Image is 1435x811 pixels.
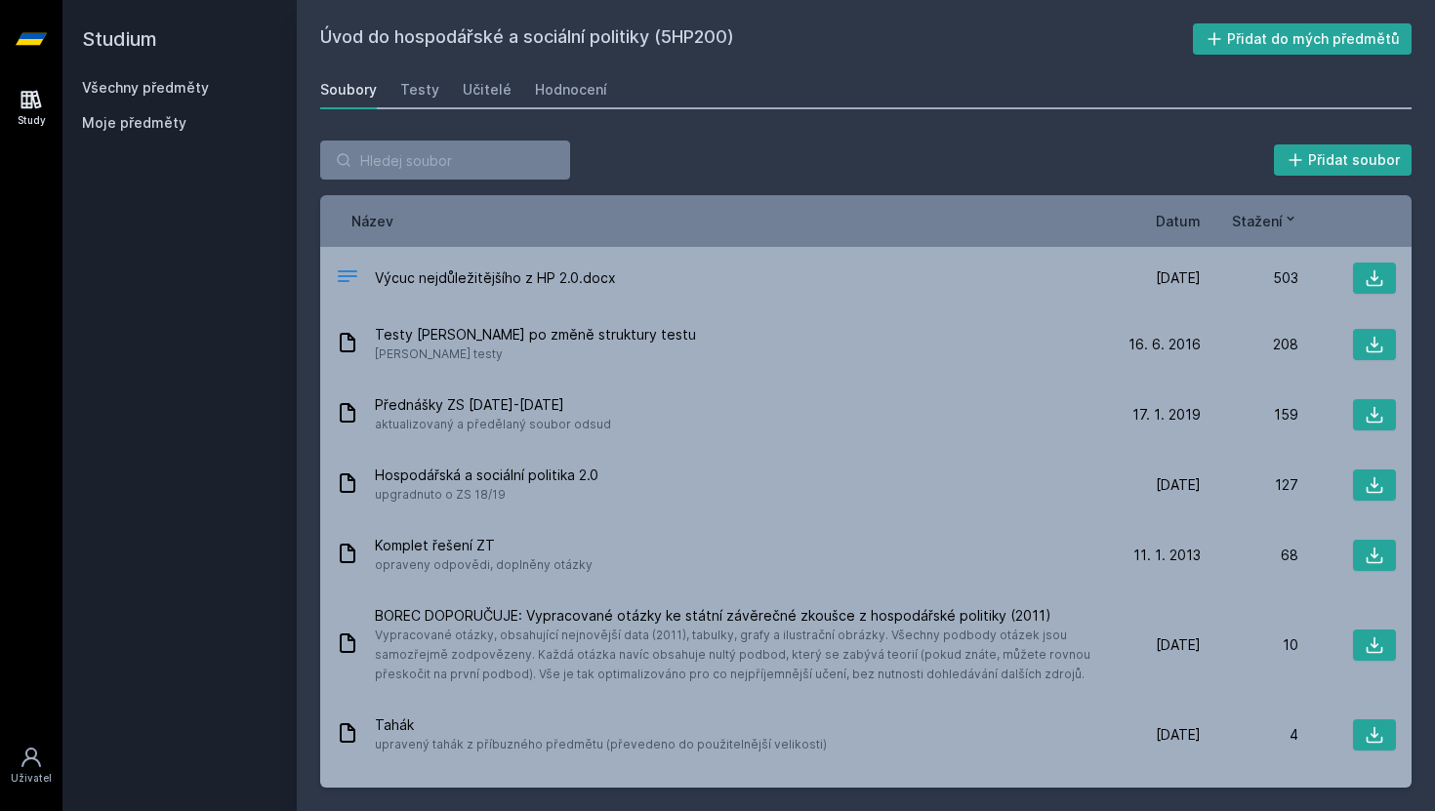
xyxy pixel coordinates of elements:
[351,211,393,231] button: Název
[1193,23,1413,55] button: Přidat do mých předmětů
[1201,635,1298,655] div: 10
[1201,475,1298,495] div: 127
[1201,335,1298,354] div: 208
[375,786,774,805] span: Výcuc z přednášek (1/2 rozsah)
[535,80,607,100] div: Hodnocení
[4,78,59,138] a: Study
[375,555,593,575] span: opraveny odpovědi, doplněny otázky
[375,325,696,345] span: Testy [PERSON_NAME] po změně struktury testu
[375,715,827,735] span: Tahák
[1133,546,1201,565] span: 11. 1. 2013
[4,736,59,795] a: Uživatel
[375,466,598,485] span: Hospodářská a sociální politika 2.0
[375,345,696,364] span: [PERSON_NAME] testy
[375,415,611,434] span: aktualizovaný a předělaný soubor odsud
[1156,268,1201,288] span: [DATE]
[1156,725,1201,745] span: [DATE]
[375,536,593,555] span: Komplet řešení ZT
[400,70,439,109] a: Testy
[1132,405,1201,425] span: 17. 1. 2019
[18,113,46,128] div: Study
[11,771,52,786] div: Uživatel
[375,735,827,754] span: upravený tahák z příbuzného předmětu (převedeno do použitelnější velikosti)
[400,80,439,100] div: Testy
[1232,211,1283,231] span: Stažení
[1128,335,1201,354] span: 16. 6. 2016
[320,141,570,180] input: Hledej soubor
[1274,144,1413,176] button: Přidat soubor
[1201,405,1298,425] div: 159
[1201,725,1298,745] div: 4
[1156,211,1201,231] button: Datum
[463,80,512,100] div: Učitelé
[320,80,377,100] div: Soubory
[375,268,616,288] span: Výcuc nejdůležitějšího z HP 2.0.docx
[82,113,186,133] span: Moje předměty
[375,606,1095,626] span: BOREC DOPORUČUJE: Vypracované otázky ke státní závěrečné zkoušce z hospodářské politiky (2011)
[375,626,1095,684] span: Vypracované otázky, obsahující nejnovější data (2011), tabulky, grafy a ilustrační obrázky. Všech...
[535,70,607,109] a: Hodnocení
[463,70,512,109] a: Učitelé
[82,79,209,96] a: Všechny předměty
[375,395,611,415] span: Přednášky ZS [DATE]-[DATE]
[1156,475,1201,495] span: [DATE]
[1156,635,1201,655] span: [DATE]
[336,264,359,293] div: DOCX
[320,23,1193,55] h2: Úvod do hospodářské a sociální politiky (5HP200)
[320,70,377,109] a: Soubory
[1201,546,1298,565] div: 68
[1201,268,1298,288] div: 503
[1232,211,1298,231] button: Stažení
[375,485,598,505] span: upgradnuto o ZS 18/19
